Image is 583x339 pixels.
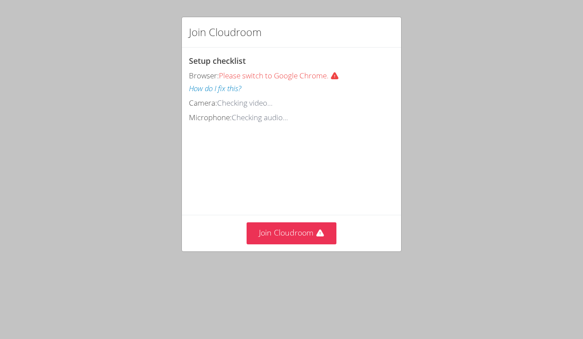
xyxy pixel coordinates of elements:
span: Microphone: [189,112,232,122]
span: Setup checklist [189,55,246,66]
span: Browser: [189,70,219,81]
span: Please switch to Google Chrome. [219,70,346,81]
button: How do I fix this? [189,82,241,95]
h2: Join Cloudroom [189,24,262,40]
span: Camera: [189,98,217,108]
span: Checking audio... [232,112,288,122]
button: Join Cloudroom [247,222,337,244]
span: Checking video... [217,98,273,108]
